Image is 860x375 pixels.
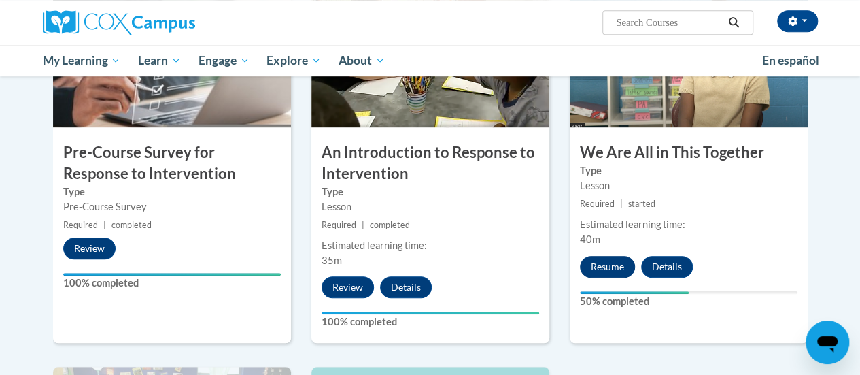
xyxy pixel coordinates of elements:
[339,52,385,69] span: About
[580,233,600,245] span: 40m
[63,273,281,276] div: Your progress
[322,199,539,214] div: Lesson
[322,220,356,230] span: Required
[380,276,432,298] button: Details
[258,45,330,76] a: Explore
[322,184,539,199] label: Type
[138,52,181,69] span: Learn
[370,220,410,230] span: completed
[580,291,689,294] div: Your progress
[620,199,623,209] span: |
[266,52,321,69] span: Explore
[330,45,394,76] a: About
[63,276,281,291] label: 100% completed
[53,142,291,184] h3: Pre-Course Survey for Response to Intervention
[362,220,364,230] span: |
[111,220,152,230] span: completed
[753,46,828,75] a: En español
[43,10,288,35] a: Cox Campus
[63,199,281,214] div: Pre-Course Survey
[63,184,281,199] label: Type
[322,312,539,314] div: Your progress
[580,178,797,193] div: Lesson
[311,142,549,184] h3: An Introduction to Response to Intervention
[33,45,828,76] div: Main menu
[43,10,195,35] img: Cox Campus
[723,14,744,31] button: Search
[762,53,819,67] span: En español
[103,220,106,230] span: |
[190,45,258,76] a: Engage
[63,238,116,259] button: Review
[580,217,797,232] div: Estimated learning time:
[322,314,539,329] label: 100% completed
[63,220,98,230] span: Required
[129,45,190,76] a: Learn
[42,52,120,69] span: My Learning
[322,238,539,253] div: Estimated learning time:
[580,163,797,178] label: Type
[199,52,250,69] span: Engage
[34,45,130,76] a: My Learning
[615,14,723,31] input: Search Courses
[806,321,849,364] iframe: Button to launch messaging window
[580,294,797,309] label: 50% completed
[322,255,342,266] span: 35m
[322,276,374,298] button: Review
[580,256,635,278] button: Resume
[777,10,818,32] button: Account Settings
[628,199,655,209] span: started
[641,256,693,278] button: Details
[580,199,615,209] span: Required
[570,142,808,163] h3: We Are All in This Together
